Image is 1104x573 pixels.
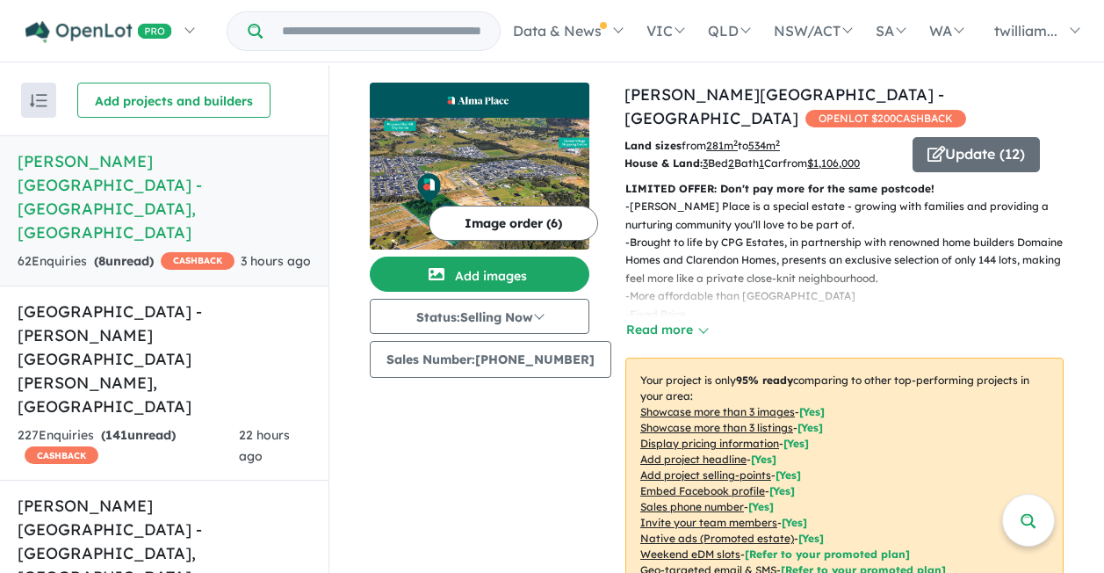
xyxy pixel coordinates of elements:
[105,427,127,443] span: 141
[776,138,780,148] sup: 2
[738,139,780,152] span: to
[625,180,1064,198] p: LIMITED OFFER: Don't pay more for the same postcode!
[370,341,611,378] button: Sales Number:[PHONE_NUMBER]
[640,405,795,418] u: Showcase more than 3 images
[624,137,899,155] p: from
[782,516,807,529] span: [ Yes ]
[30,94,47,107] img: sort.svg
[625,198,1078,234] p: - [PERSON_NAME] Place is a special estate - growing with families and providing a nurturing commu...
[745,548,910,561] span: [Refer to your promoted plan]
[798,532,824,545] span: [Yes]
[706,139,738,152] u: 281 m
[640,484,765,497] u: Embed Facebook profile
[640,500,744,513] u: Sales phone number
[624,156,703,170] b: House & Land:
[994,22,1057,40] span: twilliam...
[25,446,98,464] span: CASHBACK
[98,253,105,269] span: 8
[18,300,311,418] h5: [GEOGRAPHIC_DATA] - [PERSON_NAME][GEOGRAPHIC_DATA][PERSON_NAME] , [GEOGRAPHIC_DATA]
[18,425,239,468] div: 227 Enquir ies
[624,84,944,128] a: [PERSON_NAME][GEOGRAPHIC_DATA] - [GEOGRAPHIC_DATA]
[429,206,598,241] button: Image order (6)
[805,110,966,127] span: OPENLOT $ 200 CASHBACK
[94,253,154,269] strong: ( unread)
[759,156,764,170] u: 1
[266,12,496,50] input: Try estate name, suburb, builder or developer
[807,156,860,170] u: $ 1,106,000
[625,306,1078,323] p: - Fixed Price
[625,234,1078,287] p: - Brought to life by CPG Estates, in partnership with renowned home builders Domaine Homes and Cl...
[640,468,771,482] u: Add project selling-points
[370,299,589,334] button: Status:Selling Now
[640,548,740,561] u: Weekend eDM slots
[748,500,774,513] span: [ Yes ]
[728,156,734,170] u: 2
[370,83,589,250] a: Alma Place Estate - Oakville LogoAlma Place Estate - Oakville
[783,437,809,450] span: [ Yes ]
[797,421,823,434] span: [ Yes ]
[733,138,738,148] sup: 2
[18,251,235,272] div: 62 Enquir ies
[769,484,795,497] span: [ Yes ]
[377,90,582,111] img: Alma Place Estate - Oakville Logo
[239,427,290,464] span: 22 hours ago
[640,516,777,529] u: Invite your team members
[624,139,682,152] b: Land sizes
[799,405,825,418] span: [ Yes ]
[640,421,793,434] u: Showcase more than 3 listings
[624,155,899,172] p: Bed Bath Car from
[370,257,589,292] button: Add images
[703,156,708,170] u: 3
[25,21,172,43] img: Openlot PRO Logo White
[748,139,780,152] u: 534 m
[370,118,589,250] img: Alma Place Estate - Oakville
[640,532,794,545] u: Native ads (Promoted estate)
[241,253,311,269] span: 3 hours ago
[640,453,747,466] u: Add project headline
[751,453,776,466] span: [ Yes ]
[161,252,235,270] span: CASHBACK
[776,468,801,482] span: [ Yes ]
[640,437,779,450] u: Display pricing information
[101,427,176,443] strong: ( unread)
[18,149,311,244] h5: [PERSON_NAME][GEOGRAPHIC_DATA] - [GEOGRAPHIC_DATA] , [GEOGRAPHIC_DATA]
[913,137,1040,172] button: Update (12)
[77,83,271,118] button: Add projects and builders
[625,287,1078,305] p: - More affordable than [GEOGRAPHIC_DATA]
[625,320,708,340] button: Read more
[736,374,793,387] b: 95 % ready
